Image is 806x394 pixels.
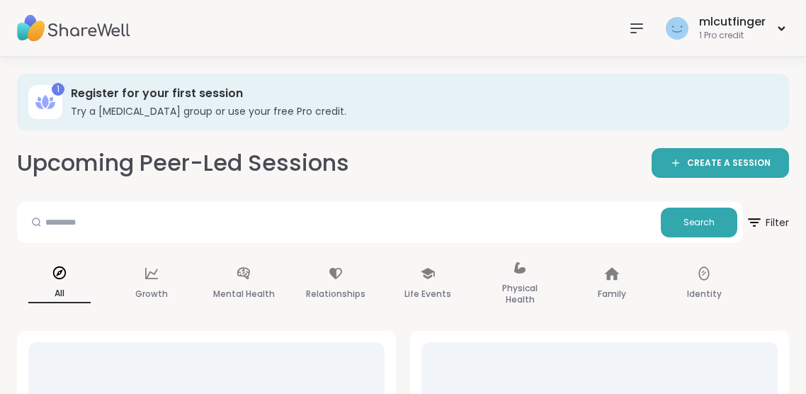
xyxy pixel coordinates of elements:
a: CREATE A SESSION [652,148,789,178]
h2: Upcoming Peer-Led Sessions [17,147,349,179]
button: Search [661,208,737,237]
p: Physical Health [489,280,551,308]
span: Search [683,216,715,229]
h3: Try a [MEDICAL_DATA] group or use your free Pro credit. [71,104,769,118]
span: Filter [746,206,789,240]
p: Family [598,286,626,303]
p: Life Events [404,286,451,303]
div: 1 [52,83,64,96]
div: 1 Pro credit [699,30,766,42]
img: mlcutfinger [666,17,688,40]
p: Identity [687,286,722,303]
button: Filter [746,202,789,243]
p: Relationships [306,286,365,303]
span: CREATE A SESSION [687,157,771,169]
div: mlcutfinger [699,14,766,30]
p: All [28,285,91,303]
h3: Register for your first session [71,86,769,101]
p: Growth [135,286,168,303]
img: ShareWell Nav Logo [17,4,130,53]
p: Mental Health [213,286,275,303]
